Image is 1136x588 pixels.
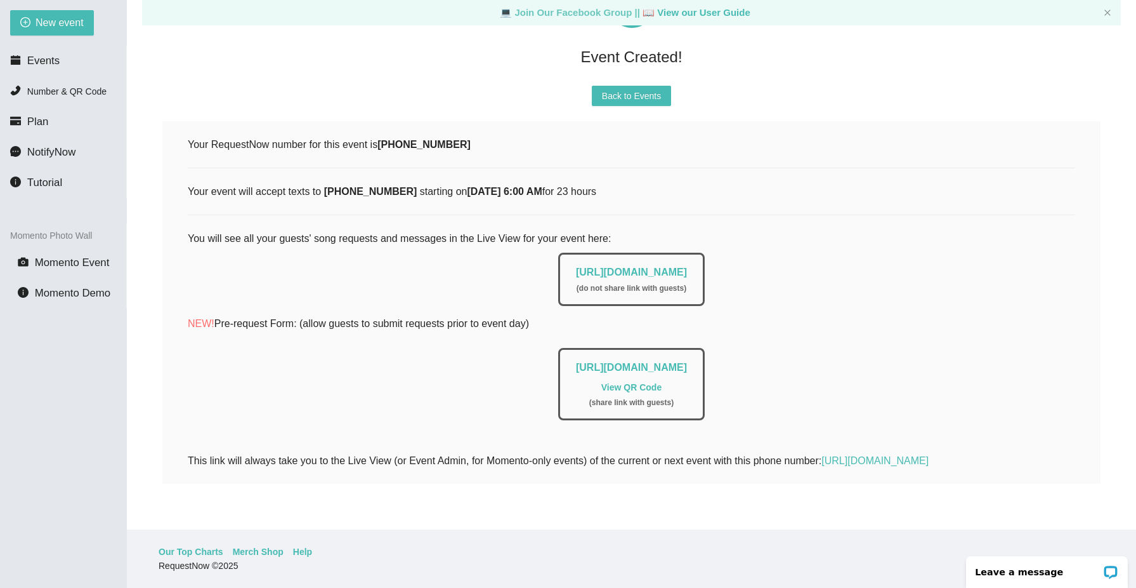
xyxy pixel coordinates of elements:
[188,139,471,150] span: Your RequestNow number for this event is
[576,362,687,373] a: [URL][DOMAIN_NAME]
[10,177,21,187] span: info-circle
[188,316,1075,331] p: Pre-request Form: (allow guests to submit requests prior to event day)
[10,85,21,96] span: phone
[576,267,687,277] a: [URL][DOMAIN_NAME]
[1104,9,1111,17] span: close
[324,186,417,197] b: [PHONE_NUMBER]
[233,545,284,559] a: Merch Shop
[643,7,655,18] span: laptop
[27,55,60,67] span: Events
[576,283,687,295] div: ( do not share link with guests )
[377,139,471,150] b: [PHONE_NUMBER]
[592,86,671,106] button: Back to Events
[10,55,21,65] span: calendar
[10,146,21,157] span: message
[162,43,1100,70] div: Event Created!
[159,545,223,559] a: Our Top Charts
[643,7,750,18] a: laptop View our User Guide
[821,455,929,466] a: [URL][DOMAIN_NAME]
[293,545,312,559] a: Help
[188,184,1075,199] div: Your event will accept texts to starting on for 23 hours
[10,116,21,126] span: credit-card
[20,17,30,29] span: plus-circle
[159,559,1101,573] div: RequestNow © 2025
[188,453,1075,469] div: This link will always take you to the Live View (or Event Admin, for Momento-only events) of the ...
[27,177,62,189] span: Tutorial
[35,257,110,269] span: Momento Event
[18,287,29,298] span: info-circle
[958,548,1136,588] iframe: LiveChat chat widget
[188,231,1075,436] div: You will see all your guests' song requests and messages in the Live View for your event here:
[467,186,542,197] b: [DATE] 6:00 AM
[602,89,661,103] span: Back to Events
[36,15,84,30] span: New event
[27,86,107,97] span: Number & QR Code
[35,287,110,299] span: Momento Demo
[601,382,662,392] a: View QR Code
[27,116,49,128] span: Plan
[10,10,94,36] button: plus-circleNew event
[1104,9,1111,17] button: close
[27,146,75,158] span: NotifyNow
[500,7,643,18] a: laptop Join Our Facebook Group ||
[18,257,29,267] span: camera
[188,318,214,329] span: NEW!
[576,397,687,409] div: ( share link with guests )
[500,7,512,18] span: laptop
